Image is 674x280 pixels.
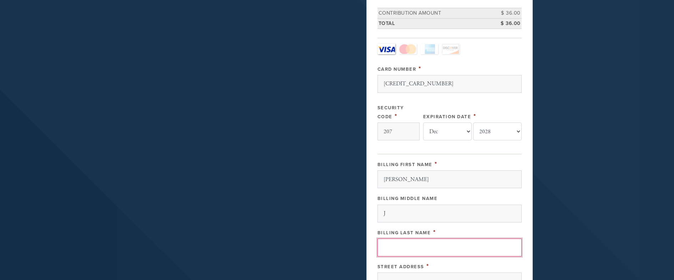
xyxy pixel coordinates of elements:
[423,122,472,140] select: Expiration Date month
[423,114,471,120] label: Expiration Date
[377,8,490,19] td: Contribution Amount
[442,44,460,54] a: Discover
[426,262,429,270] span: This field is required.
[420,44,438,54] a: Amex
[377,18,490,29] td: Total
[490,8,522,19] td: $ 36.00
[473,122,522,140] select: Expiration Date year
[377,162,432,167] label: Billing First Name
[490,18,522,29] td: $ 36.00
[377,264,424,270] label: Street Address
[377,196,438,201] label: Billing Middle Name
[399,44,417,54] a: MasterCard
[377,44,395,54] a: Visa
[377,105,404,120] label: Security Code
[377,66,416,72] label: Card Number
[377,230,431,236] label: Billing Last Name
[435,160,437,168] span: This field is required.
[395,112,397,120] span: This field is required.
[433,228,436,236] span: This field is required.
[473,112,476,120] span: This field is required.
[419,65,421,72] span: This field is required.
